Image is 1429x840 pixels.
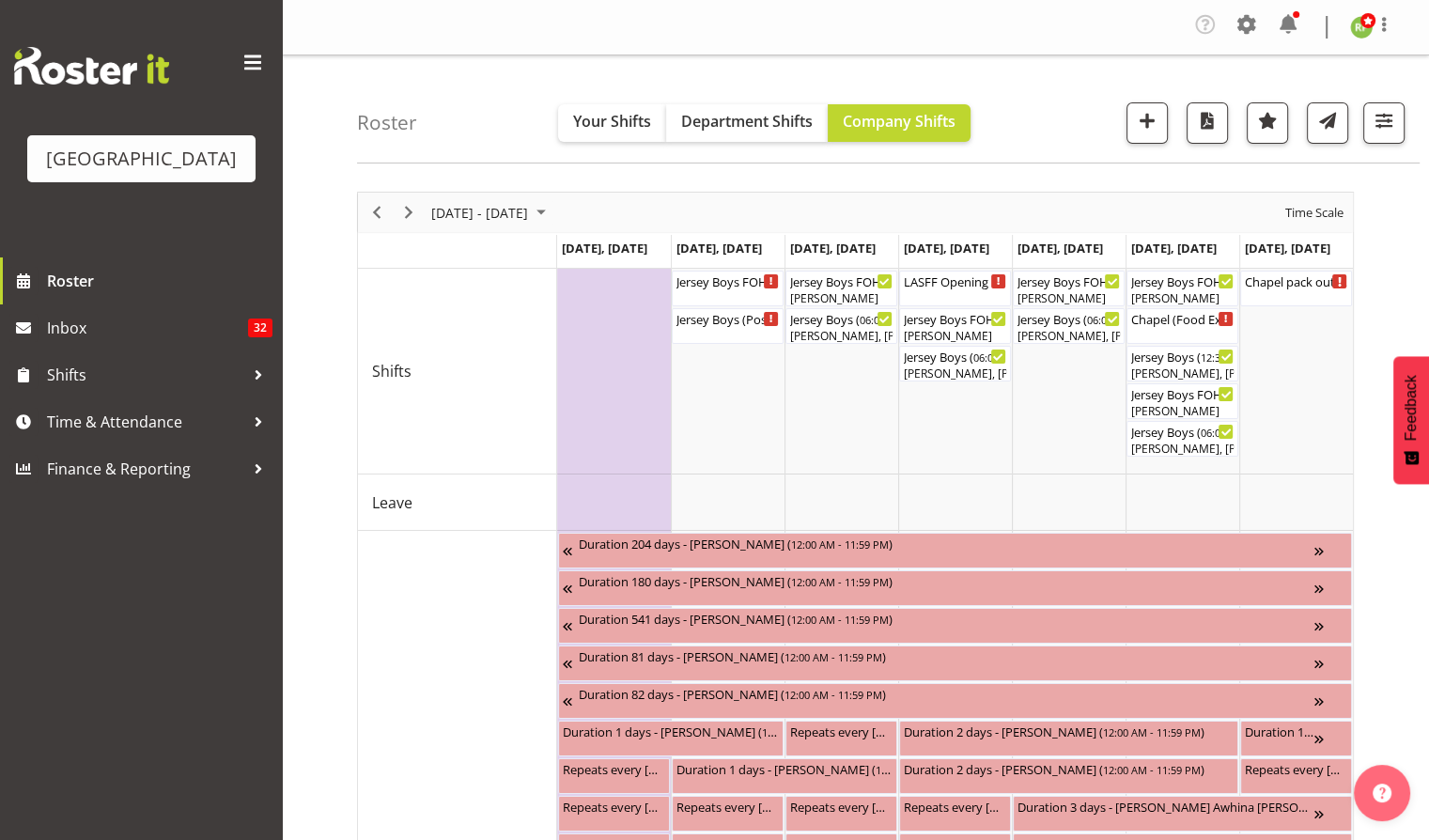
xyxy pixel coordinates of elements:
span: Company Shifts [843,111,955,132]
span: Inbox [47,314,248,342]
div: Unavailability"s event - Repeats every monday, tuesday, wednesday, thursday, friday, saturday, su... [785,796,897,832]
div: [PERSON_NAME], [PERSON_NAME], [PERSON_NAME], [PERSON_NAME], [PERSON_NAME], [PERSON_NAME], [PERSON... [790,328,893,345]
div: Repeats every [DATE] - [PERSON_NAME] ( ) [1245,759,1347,778]
img: Rosterit website logo [14,47,169,85]
span: Leave [372,491,412,514]
div: Unavailability"s event - Duration 1 days - Amy Duncanson Begin From Monday, September 22, 2025 at... [558,721,784,756]
div: Unavailability"s event - Duration 81 days - Grace Cavell Begin From Thursday, July 17, 2025 at 12... [558,646,1352,681]
span: 06:00 PM - 10:10 PM [1087,312,1185,327]
div: Unavailability"s event - Duration 2 days - Renée Hewitt Begin From Thursday, September 25, 2025 a... [899,758,1238,794]
div: Shifts"s event - Jersey Boys Begin From Wednesday, September 24, 2025 at 6:00:00 PM GMT+12:00 End... [785,308,897,344]
div: Unavailability"s event - Repeats every monday - Dillyn Shine Begin From Monday, September 22, 202... [558,758,670,794]
div: Shifts"s event - LASFF Opening night (Film festival) Cargo Shed Begin From Thursday, September 25... [899,271,1011,306]
div: Repeats every [DATE], [DATE], [DATE], [DATE] - [PERSON_NAME] ( ) [676,797,779,816]
div: [PERSON_NAME], [PERSON_NAME], [PERSON_NAME], [PERSON_NAME], [PERSON_NAME], [PERSON_NAME], [PERSON... [1017,328,1120,345]
div: [PERSON_NAME] [1131,290,1234,307]
div: Unavailability"s event - Duration 3 days - Bobby-Lea Awhina Cassidy Begin From Friday, September ... [1013,796,1352,832]
td: Leave resource [358,474,557,531]
div: Unavailability"s event - Repeats every monday, tuesday, saturday, sunday - Dion Stewart Begin Fro... [558,796,670,832]
span: [DATE], [DATE] [1017,240,1103,257]
span: [DATE], [DATE] [904,240,989,257]
div: Shifts"s event - Jersey Boys Begin From Saturday, September 27, 2025 at 6:00:00 PM GMT+12:00 Ends... [1126,421,1238,457]
div: [PERSON_NAME] [904,328,1006,345]
span: Shifts [372,360,412,382]
div: Shifts"s event - Jersey Boys (Possible Show TBC) Begin From Tuesday, September 23, 2025 at 6:00:0... [672,308,784,344]
div: Next [393,193,425,232]
div: Jersey Boys FOHM shift ( ) [1131,272,1234,290]
div: Shifts"s event - Jersey Boys FOHM shift Begin From Wednesday, September 24, 2025 at 5:15:00 PM GM... [785,271,897,306]
button: Highlight an important date within the roster. [1247,102,1288,144]
div: Jersey Boys ( ) [904,347,1006,366]
div: Shifts"s event - Jersey Boys FOHM shift (Possible Show TBC) Begin From Tuesday, September 23, 202... [672,271,784,306]
button: Add a new shift [1126,102,1168,144]
div: Duration 204 days - [PERSON_NAME] ( ) [579,534,1314,552]
div: LASFF Opening night (Film festival) Cargo Shed ( ) [904,272,1006,290]
span: 12:00 AM - 11:59 PM [1103,724,1201,739]
span: [DATE], [DATE] [676,240,762,257]
h4: Roster [357,112,417,133]
span: Department Shifts [681,111,813,132]
div: Jersey Boys FOHM shift ( ) [904,309,1006,328]
div: Duration 541 days - [PERSON_NAME] ( ) [579,609,1314,628]
span: Finance & Reporting [47,455,244,483]
div: Shifts"s event - Chapel (Food Experience / Party) Cargo Shed Begin From Saturday, September 27, 2... [1126,308,1238,344]
div: Unavailability"s event - Duration 541 days - Thomas Bohanna Begin From Tuesday, July 8, 2025 at 1... [558,608,1352,644]
div: Unavailability"s event - Repeats every monday, tuesday, saturday, sunday - Dion Stewart Begin Fro... [672,796,784,832]
span: Feedback [1403,375,1420,441]
span: [DATE], [DATE] [1131,240,1217,257]
td: Shifts resource [358,269,557,474]
span: [DATE], [DATE] [562,240,647,257]
div: [PERSON_NAME] [1131,403,1234,420]
div: Jersey Boys ( ) [1131,347,1234,366]
div: Shifts"s event - Jersey Boys FOHM shift Begin From Thursday, September 25, 2025 at 5:15:00 PM GMT... [899,308,1011,344]
span: [DATE], [DATE] [1245,240,1330,257]
span: 06:00 PM - 11:59 PM [1201,425,1298,440]
div: Jersey Boys FOHM shift ( ) [1131,384,1234,403]
div: Shifts"s event - Chapel pack out Begin From Sunday, September 28, 2025 at 9:00:00 AM GMT+13:00 En... [1240,271,1352,306]
span: Shifts [47,361,244,389]
img: help-xxl-2.png [1373,784,1391,802]
div: Unavailability"s event - Repeats every sunday - Jordan Sanft Begin From Sunday, September 28, 202... [1240,758,1352,794]
div: Shifts"s event - Jersey Boys Begin From Friday, September 26, 2025 at 6:00:00 PM GMT+12:00 Ends A... [1013,308,1125,344]
div: Repeats every [DATE], [DATE], [DATE], [DATE], [DATE], [DATE], [DATE] - [PERSON_NAME] ( ) [790,797,893,816]
div: Shifts"s event - Jersey Boys FOHM shift Begin From Friday, September 26, 2025 at 5:15:00 PM GMT+1... [1013,271,1125,306]
button: Time Scale [1282,201,1347,225]
div: [GEOGRAPHIC_DATA] [46,145,237,173]
span: 12:00 AM - 11:59 PM [1103,762,1201,777]
span: 12:00 AM - 11:59 PM [791,537,889,552]
span: Your Shifts [573,111,651,132]
div: Duration 18 days - [PERSON_NAME] ( ) [1245,722,1314,740]
div: Unavailability"s event - Duration 18 days - Renée Hewitt Begin From Sunday, September 28, 2025 at... [1240,721,1352,756]
div: Jersey Boys ( ) [1017,309,1120,328]
span: 06:00 PM - 10:10 PM [973,350,1071,365]
div: [PERSON_NAME] [1017,290,1120,307]
span: 12:00 AM - 11:59 PM [876,762,973,777]
div: Duration 2 days - [PERSON_NAME] ( ) [904,722,1234,740]
div: Duration 1 days - [PERSON_NAME] ( ) [676,759,893,778]
button: Department Shifts [666,104,828,142]
div: Duration 180 days - [PERSON_NAME] ( ) [579,571,1314,590]
div: Repeats every [DATE] - [PERSON_NAME] ( ) [563,759,665,778]
div: Shifts"s event - Jersey Boys Begin From Saturday, September 27, 2025 at 12:30:00 PM GMT+12:00 End... [1126,346,1238,381]
div: Jersey Boys FOHM shift ( ) [790,272,893,290]
div: Repeats every [DATE] - [PERSON_NAME] ( ) [790,722,893,740]
div: Unavailability"s event - Repeats every wednesday - Fiona Macnab Begin From Wednesday, September 2... [785,721,897,756]
div: Chapel pack out ( ) [1245,272,1347,290]
div: Shifts"s event - Jersey Boys FOHM shift Begin From Saturday, September 27, 2025 at 5:15:00 PM GMT... [1126,383,1238,419]
span: 12:00 AM - 11:59 PM [784,649,882,664]
button: Download a PDF of the roster according to the set date range. [1187,102,1228,144]
div: Duration 1 days - [PERSON_NAME] ( ) [563,722,779,740]
div: Duration 2 days - [PERSON_NAME] ( ) [904,759,1234,778]
div: Unavailability"s event - Duration 82 days - David Fourie Begin From Wednesday, August 20, 2025 at... [558,683,1352,719]
span: 12:00 AM - 11:59 PM [791,612,889,627]
div: Jersey Boys ( ) [790,309,893,328]
img: richard-freeman9074.jpg [1350,16,1373,39]
div: Unavailability"s event - Duration 2 days - Beana Badenhorst Begin From Thursday, September 25, 20... [899,721,1238,756]
div: Shifts"s event - Jersey Boys FOHM shift Begin From Saturday, September 27, 2025 at 11:45:00 AM GM... [1126,271,1238,306]
div: Duration 3 days - [PERSON_NAME] Awhina [PERSON_NAME] ( ) [1017,797,1314,816]
div: Repeats every [DATE], [DATE], [DATE], [DATE] - [PERSON_NAME] ( ) [563,797,665,816]
span: 32 [248,319,272,337]
div: [PERSON_NAME] [790,290,893,307]
button: Feedback - Show survey [1393,356,1429,484]
div: Unavailability"s event - Duration 204 days - Fiona Macnab Begin From Monday, March 10, 2025 at 12... [558,533,1352,568]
